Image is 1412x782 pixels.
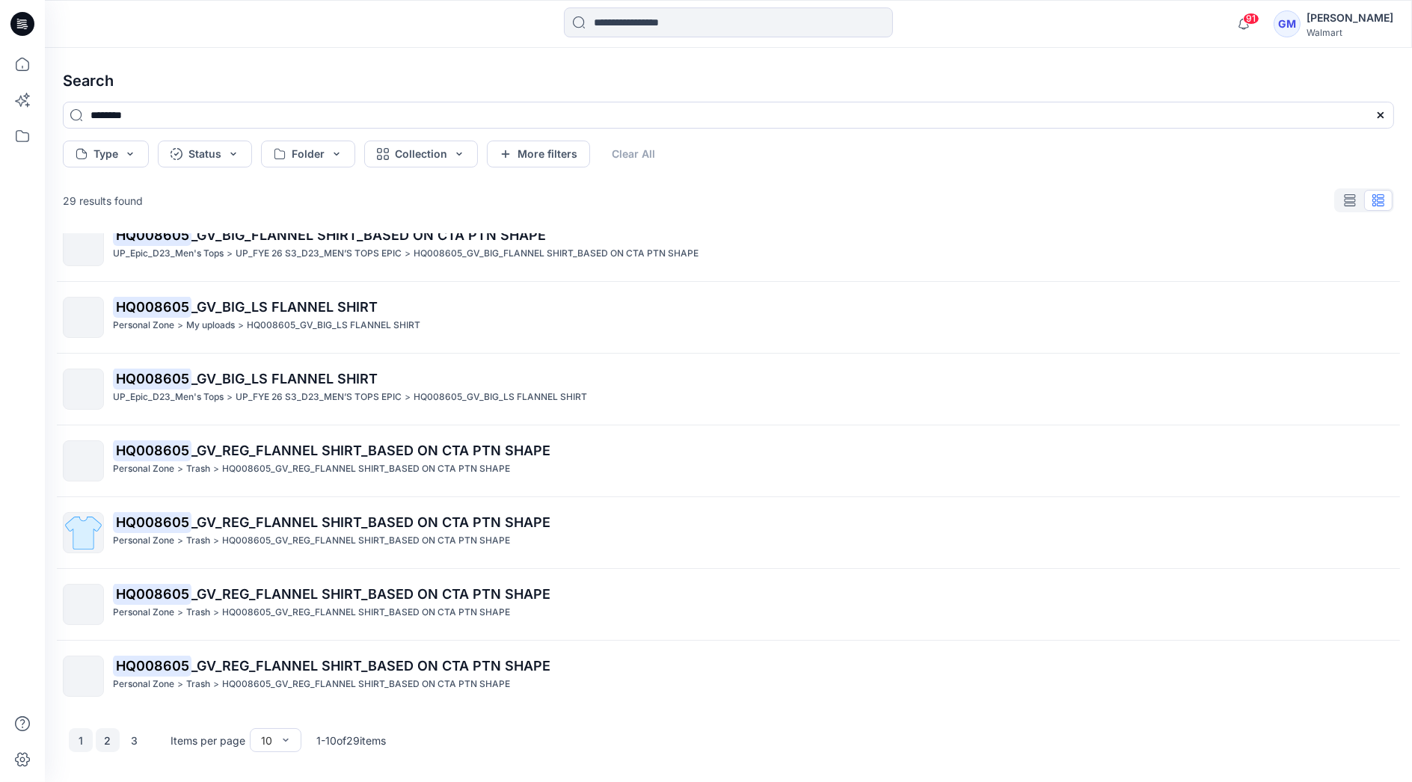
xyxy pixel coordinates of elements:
[222,605,510,621] p: HQ008605_GV_REG_FLANNEL SHIRT_BASED ON CTA PTN SHAPE
[247,318,420,333] p: HQ008605_GV_BIG_LS FLANNEL SHIRT
[1307,27,1393,38] div: Walmart
[186,605,210,621] p: Trash
[222,461,510,477] p: HQ008605_GV_REG_FLANNEL SHIRT_BASED ON CTA PTN SHAPE
[113,461,174,477] p: Personal Zone
[177,318,183,333] p: >
[186,533,210,549] p: Trash
[54,216,1403,275] a: HQ008605_GV_BIG_FLANNEL SHIRT_BASED ON CTA PTN SHAPEUP_Epic_D23_Men's Tops>UP_FYE 26 S3_D23_MEN’S...
[123,728,147,752] button: 3
[213,461,219,477] p: >
[54,431,1403,490] a: HQ008605_GV_REG_FLANNEL SHIRT_BASED ON CTA PTN SHAPEPersonal Zone>Trash>HQ008605_GV_REG_FLANNEL S...
[158,141,252,167] button: Status
[364,141,478,167] button: Collection
[261,141,355,167] button: Folder
[177,533,183,549] p: >
[213,533,219,549] p: >
[54,360,1403,419] a: HQ008605_GV_BIG_LS FLANNEL SHIRTUP_Epic_D23_Men's Tops>UP_FYE 26 S3_D23_MEN’S TOPS EPIC>HQ008605_...
[113,605,174,621] p: Personal Zone
[222,533,510,549] p: HQ008605_GV_REG_FLANNEL SHIRT_BASED ON CTA PTN SHAPE
[236,390,402,405] p: UP_FYE 26 S3_D23_MEN’S TOPS EPIC
[96,728,120,752] button: 2
[63,193,143,209] p: 29 results found
[113,583,191,604] mark: HQ008605
[113,318,174,333] p: Personal Zone
[113,440,191,461] mark: HQ008605
[191,299,378,315] span: _GV_BIG_LS FLANNEL SHIRT
[113,246,224,262] p: UP_Epic_D23_Men's Tops
[222,677,510,692] p: HQ008605_GV_REG_FLANNEL SHIRT_BASED ON CTA PTN SHAPE
[54,575,1403,634] a: HQ008605_GV_REG_FLANNEL SHIRT_BASED ON CTA PTN SHAPEPersonal Zone>Trash>HQ008605_GV_REG_FLANNEL S...
[113,296,191,317] mark: HQ008605
[113,655,191,676] mark: HQ008605
[113,368,191,389] mark: HQ008605
[261,733,272,748] div: 10
[113,533,174,549] p: Personal Zone
[414,390,587,405] p: HQ008605_GV_BIG_LS FLANNEL SHIRT
[54,288,1403,347] a: HQ008605_GV_BIG_LS FLANNEL SHIRTPersonal Zone>My uploads>HQ008605_GV_BIG_LS FLANNEL SHIRT
[487,141,590,167] button: More filters
[405,246,411,262] p: >
[191,586,550,602] span: _GV_REG_FLANNEL SHIRT_BASED ON CTA PTN SHAPE
[191,443,550,458] span: _GV_REG_FLANNEL SHIRT_BASED ON CTA PTN SHAPE
[316,733,386,748] p: 1 - 10 of 29 items
[113,224,191,245] mark: HQ008605
[405,390,411,405] p: >
[63,141,149,167] button: Type
[186,318,235,333] p: My uploads
[1274,10,1301,37] div: GM
[227,390,233,405] p: >
[69,728,93,752] button: 1
[238,318,244,333] p: >
[113,677,174,692] p: Personal Zone
[1243,13,1259,25] span: 91
[1307,9,1393,27] div: [PERSON_NAME]
[191,227,546,243] span: _GV_BIG_FLANNEL SHIRT_BASED ON CTA PTN SHAPE
[213,677,219,692] p: >
[51,60,1406,102] h4: Search
[113,390,224,405] p: UP_Epic_D23_Men's Tops
[113,511,191,532] mark: HQ008605
[227,246,233,262] p: >
[191,371,378,387] span: _GV_BIG_LS FLANNEL SHIRT
[177,461,183,477] p: >
[414,246,699,262] p: HQ008605_GV_BIG_FLANNEL SHIRT_BASED ON CTA PTN SHAPE
[191,514,550,530] span: _GV_REG_FLANNEL SHIRT_BASED ON CTA PTN SHAPE
[213,605,219,621] p: >
[54,647,1403,706] a: HQ008605_GV_REG_FLANNEL SHIRT_BASED ON CTA PTN SHAPEPersonal Zone>Trash>HQ008605_GV_REG_FLANNEL S...
[191,658,550,674] span: _GV_REG_FLANNEL SHIRT_BASED ON CTA PTN SHAPE
[236,246,402,262] p: UP_FYE 26 S3_D23_MEN’S TOPS EPIC
[177,677,183,692] p: >
[54,503,1403,562] a: HQ008605_GV_REG_FLANNEL SHIRT_BASED ON CTA PTN SHAPEPersonal Zone>Trash>HQ008605_GV_REG_FLANNEL S...
[186,461,210,477] p: Trash
[186,677,210,692] p: Trash
[177,605,183,621] p: >
[171,733,245,748] p: Items per page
